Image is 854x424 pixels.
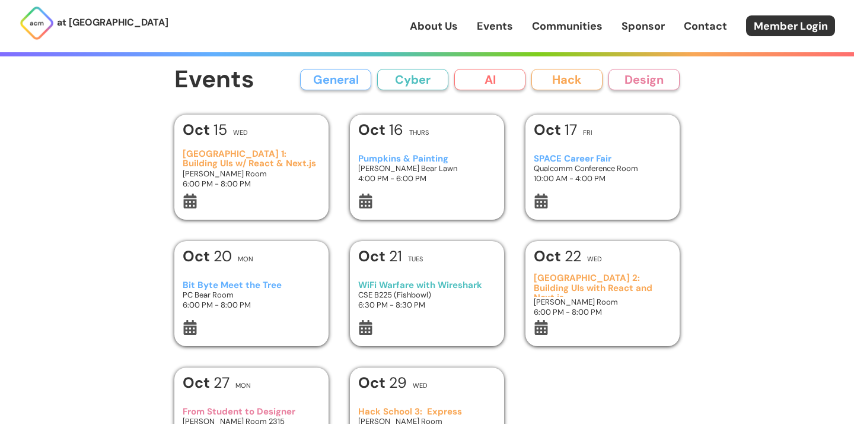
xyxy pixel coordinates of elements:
[534,273,672,297] h3: [GEOGRAPHIC_DATA] 2: Building UIs with React and Next.js
[684,18,727,34] a: Contact
[409,129,429,136] h2: Thurs
[183,169,321,179] h3: [PERSON_NAME] Room
[183,179,321,189] h3: 6:00 PM - 8:00 PM
[57,15,168,30] p: at [GEOGRAPHIC_DATA]
[534,297,672,307] h3: [PERSON_NAME] Room
[358,375,407,390] h1: 29
[358,122,403,137] h1: 16
[183,149,321,169] h3: [GEOGRAPHIC_DATA] 1: Building UIs w/ React & Next.js
[408,256,423,262] h2: Tues
[300,69,371,90] button: General
[587,256,602,262] h2: Wed
[531,69,603,90] button: Hack
[358,249,402,264] h1: 21
[583,129,592,136] h2: Fri
[235,382,251,389] h2: Mon
[534,122,577,137] h1: 17
[358,407,496,417] h3: Hack School 3: Express
[19,5,55,41] img: ACM Logo
[183,375,230,390] h1: 27
[183,280,321,290] h3: Bit Byte Meet the Tree
[358,280,496,290] h3: WiFi Warfare with Wireshark
[19,5,168,41] a: at [GEOGRAPHIC_DATA]
[183,290,321,300] h3: PC Bear Room
[233,129,248,136] h2: Wed
[183,300,321,310] h3: 6:00 PM - 8:00 PM
[183,120,213,140] b: Oct
[183,373,213,393] b: Oct
[534,246,565,266] b: Oct
[534,120,565,140] b: Oct
[534,154,672,164] h3: SPACE Career Fair
[532,18,603,34] a: Communities
[746,15,835,36] a: Member Login
[358,300,496,310] h3: 6:30 PM - 8:30 PM
[534,173,672,183] h3: 10:00 AM - 4:00 PM
[377,69,448,90] button: Cyber
[358,163,496,173] h3: [PERSON_NAME] Bear Lawn
[534,163,672,173] h3: Qualcomm Conference Room
[174,67,254,93] h1: Events
[608,69,680,90] button: Design
[238,256,253,262] h2: Mon
[477,18,513,34] a: Events
[183,122,227,137] h1: 15
[358,290,496,300] h3: CSE B225 (Fishbowl)
[358,246,389,266] b: Oct
[358,373,389,393] b: Oct
[534,307,672,317] h3: 6:00 PM - 8:00 PM
[183,249,232,264] h1: 20
[183,246,213,266] b: Oct
[534,249,581,264] h1: 22
[183,407,321,417] h3: From Student to Designer
[413,382,428,389] h2: Wed
[358,154,496,164] h3: Pumpkins & Painting
[622,18,665,34] a: Sponsor
[454,69,525,90] button: AI
[358,120,389,140] b: Oct
[358,173,496,183] h3: 4:00 PM - 6:00 PM
[410,18,458,34] a: About Us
